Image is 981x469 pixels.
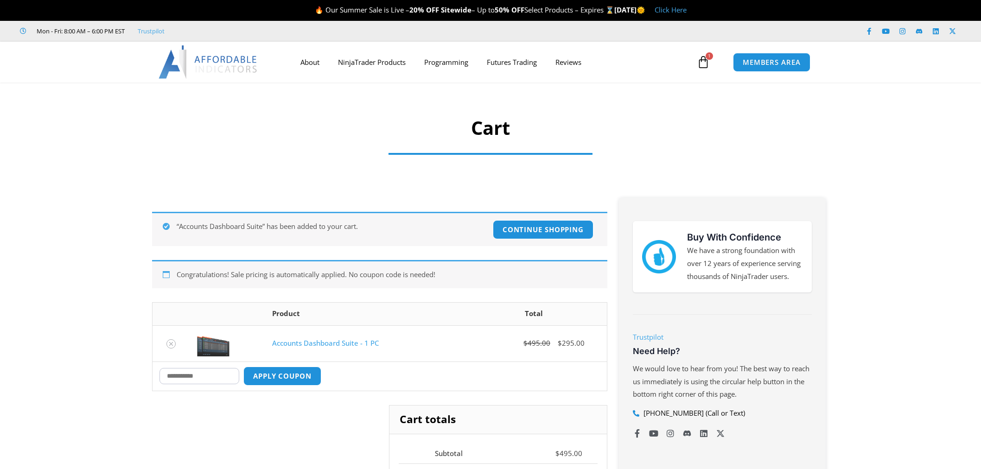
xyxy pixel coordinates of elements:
h3: Need Help? [633,346,812,356]
a: Trustpilot [633,332,663,342]
a: 1 [683,49,724,76]
span: $ [555,449,560,458]
th: Total [460,303,607,325]
th: Subtotal [399,444,478,464]
img: Screenshot 2024-08-26 155710eeeee | Affordable Indicators – NinjaTrader [197,330,229,356]
button: Apply coupon [243,367,321,386]
a: Futures Trading [478,51,546,73]
h3: Buy With Confidence [687,230,803,244]
bdi: 295.00 [558,338,585,348]
a: NinjaTrader Products [329,51,415,73]
a: Reviews [546,51,591,73]
span: 1 [706,52,713,60]
strong: 50% OFF [495,5,524,14]
bdi: 495.00 [523,338,550,348]
a: Programming [415,51,478,73]
a: Trustpilot [138,25,165,37]
a: Accounts Dashboard Suite - 1 PC [272,338,379,348]
p: We have a strong foundation with over 12 years of experience serving thousands of NinjaTrader users. [687,244,803,283]
a: MEMBERS AREA [733,53,810,72]
div: “Accounts Dashboard Suite” has been added to your cart. [152,212,607,246]
span: $ [558,338,562,348]
span: MEMBERS AREA [743,59,801,66]
a: Continue shopping [493,220,593,239]
span: 🔥 Our Summer Sale is Live – – Up to Select Products – Expires ⌛ [315,5,614,14]
div: Congratulations! Sale pricing is automatically applied. No coupon code is needed! [152,260,607,288]
th: Product [265,303,460,325]
strong: Sitewide [441,5,471,14]
img: LogoAI | Affordable Indicators – NinjaTrader [159,45,258,79]
nav: Menu [291,51,694,73]
a: About [291,51,329,73]
h2: Cart totals [389,406,607,434]
span: We would love to hear from you! The best way to reach us immediately is using the circular help b... [633,364,809,399]
strong: 20% OFF [409,5,439,14]
span: [PHONE_NUMBER] (Call or Text) [641,407,745,420]
span: Mon - Fri: 8:00 AM – 6:00 PM EST [34,25,125,37]
h1: Cart [379,115,602,141]
bdi: 495.00 [555,449,582,458]
a: Click Here [655,5,687,14]
span: $ [523,338,528,348]
a: Remove Accounts Dashboard Suite - 1 PC from cart [166,339,176,349]
strong: [DATE] [614,5,645,14]
img: mark thumbs good 43913 | Affordable Indicators – NinjaTrader [642,240,675,273]
span: 🌞 [637,5,645,14]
